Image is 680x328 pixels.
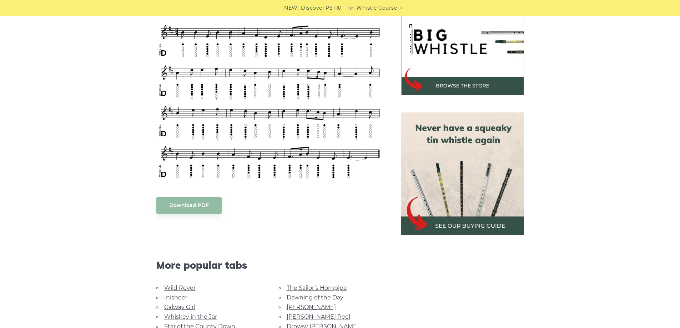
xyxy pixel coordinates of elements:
[301,4,324,12] span: Discover
[284,4,299,12] span: NEW:
[164,304,195,311] a: Galway Girl
[287,294,343,301] a: Dawning of the Day
[156,4,384,182] img: Spancil Hill Tin Whistle Tab & Sheet Music
[287,284,347,291] a: The Sailor’s Hornpipe
[164,294,187,301] a: Inisheer
[326,4,397,12] a: PST10 - Tin Whistle Course
[401,112,524,235] img: tin whistle buying guide
[287,304,336,311] a: [PERSON_NAME]
[164,284,196,291] a: Wild Rover
[287,313,350,320] a: [PERSON_NAME] Reel
[156,259,384,271] span: More popular tabs
[164,313,217,320] a: Whiskey in the Jar
[156,197,222,214] a: Download PDF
